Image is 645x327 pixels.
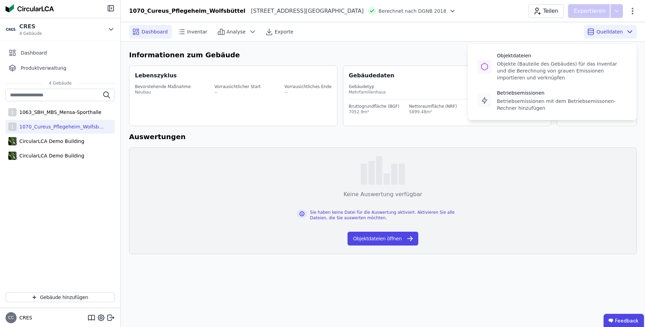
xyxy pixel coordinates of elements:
[8,123,17,131] div: 1
[497,60,627,81] div: Objekte (Bauteile des Gebäudes) für das Inventar und die Berechnung von grauen Emissionen importi...
[17,123,106,130] div: 1070_Cureus_Pflegeheim_Wolfsbüttel
[8,150,17,161] img: CircularLCA Demo Building
[17,109,101,116] div: 1063_SBH_MBS_Mensa-Sporthalle
[21,49,47,56] span: Dashboard
[349,71,551,80] div: Gebäudedaten
[348,232,418,246] button: Objektdateien öffnen
[17,138,84,145] div: CircularLCA Demo Building
[343,190,422,199] div: Keine Auswertung verfügbar
[8,316,14,320] span: CC
[129,50,637,60] h6: Informationen zum Gebäude
[275,28,293,35] span: Exporte
[135,71,177,80] div: Lebenszyklus
[8,136,17,147] img: CircularLCA Demo Building
[574,7,607,15] p: Exportieren
[17,152,84,159] div: CircularLCA Demo Building
[349,84,546,89] div: Gebäudetyp
[129,7,245,15] div: 1070_Cureus_Pflegeheim_Wolfsbüttel
[6,292,115,302] button: Gebäude hinzufügen
[135,89,191,95] div: Neubau
[135,84,191,89] div: Bevorstehende Maßnahme
[310,210,469,221] div: Sie haben keine Datei für die Auswertung aktiviert. Aktivieren Sie alle Dateien, die Sie auswerte...
[42,80,79,86] span: 4 Gebäude
[349,104,400,109] div: Bruttogrundfläche (BGF)
[528,4,564,18] button: Teilen
[497,98,627,112] div: Betriebsemissionen mit dem Betriebsemissonen-Rechner hinzufügen
[497,52,627,59] div: Objektdateien
[245,7,364,15] div: [STREET_ADDRESS][GEOGRAPHIC_DATA]
[214,84,261,89] div: Vorrausichtlicher Start
[141,28,168,35] span: Dashboard
[284,89,331,95] div: --
[349,89,546,95] div: Mehrfamilienhaus
[6,4,54,12] img: Concular
[17,314,32,321] span: CRES
[596,28,623,35] span: Quelldaten
[214,89,261,95] div: --
[379,8,447,15] span: Berechnet nach DGNB 2018
[8,108,17,116] div: 1
[6,24,17,35] img: CRES
[19,31,42,36] span: 4 Gebäude
[19,22,42,31] div: CRES
[409,104,457,109] div: Nettoraumfläche (NRF)
[129,132,637,142] h6: Auswertungen
[284,84,331,89] div: Vorrausichtliches Ende
[497,89,627,96] div: Betriebsemissionen
[349,109,400,115] div: 7052.9m²
[227,28,246,35] span: Analyse
[409,109,457,115] div: 5899.48m²
[361,156,405,185] img: empty-state
[21,65,66,71] span: Produktverwaltung
[187,28,207,35] span: Inventar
